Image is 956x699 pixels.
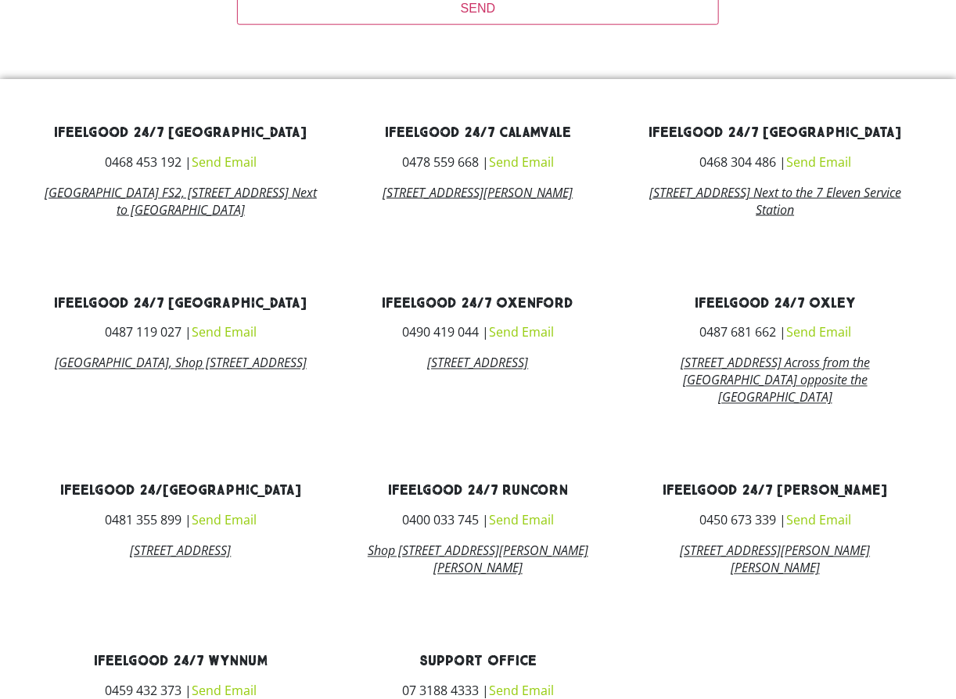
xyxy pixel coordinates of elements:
[54,124,307,142] a: ifeelgood 24/7 [GEOGRAPHIC_DATA]
[489,153,554,171] a: Send Email
[44,685,318,697] h3: 0459 432 373 |
[489,324,554,341] a: Send Email
[341,326,615,339] h3: 0490 419 044 |
[368,542,588,577] a: Shop [STREET_ADDRESS][PERSON_NAME][PERSON_NAME]
[638,156,912,168] h3: 0468 304 486 |
[192,324,257,341] a: Send Email
[94,653,268,671] a: ifeelgood 24/7 Wynnum
[649,184,901,218] a: [STREET_ADDRESS] Next to the 7 Eleven Service Station
[44,156,318,168] h3: 0468 453 192 |
[786,512,851,529] a: Send Email
[638,326,912,339] h3: 0487 681 662 |
[45,184,317,218] a: [GEOGRAPHIC_DATA] FS2, [STREET_ADDRESS] Next to [GEOGRAPHIC_DATA]
[130,542,231,560] a: [STREET_ADDRESS]
[427,355,528,372] a: [STREET_ADDRESS]
[55,355,307,372] a: [GEOGRAPHIC_DATA], Shop [STREET_ADDRESS]
[786,153,851,171] a: Send Email
[60,482,301,500] a: ifeelgood 24/[GEOGRAPHIC_DATA]
[638,514,912,527] h3: 0450 673 339 |
[681,355,870,406] a: [STREET_ADDRESS] Across from the [GEOGRAPHIC_DATA] opposite the [GEOGRAPHIC_DATA]
[382,294,573,312] a: ifeelgood 24/7 Oxenford
[341,514,615,527] h3: 0400 033 745 |
[341,156,615,168] h3: 0478 559 668 |
[489,512,554,529] a: Send Email
[786,324,851,341] a: Send Email
[54,294,307,312] a: ifeelgood 24/7 [GEOGRAPHIC_DATA]
[663,482,887,500] a: ifeelgood 24/7 [PERSON_NAME]
[341,655,615,669] h3: Support Office
[192,153,257,171] a: Send Email
[695,294,855,312] a: ifeelgood 24/7 Oxley
[680,542,870,577] a: [STREET_ADDRESS][PERSON_NAME][PERSON_NAME]
[192,512,257,529] a: Send Email
[383,184,573,201] a: [STREET_ADDRESS][PERSON_NAME]
[341,685,615,697] h3: 07 3188 4333 |
[44,514,318,527] h3: 0481 355 899 |
[388,482,568,500] a: ifeelgood 24/7 Runcorn
[649,124,901,142] a: ifeelgood 24/7 [GEOGRAPHIC_DATA]
[385,124,571,142] a: ifeelgood 24/7 Calamvale
[44,326,318,339] h3: 0487 119 027 |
